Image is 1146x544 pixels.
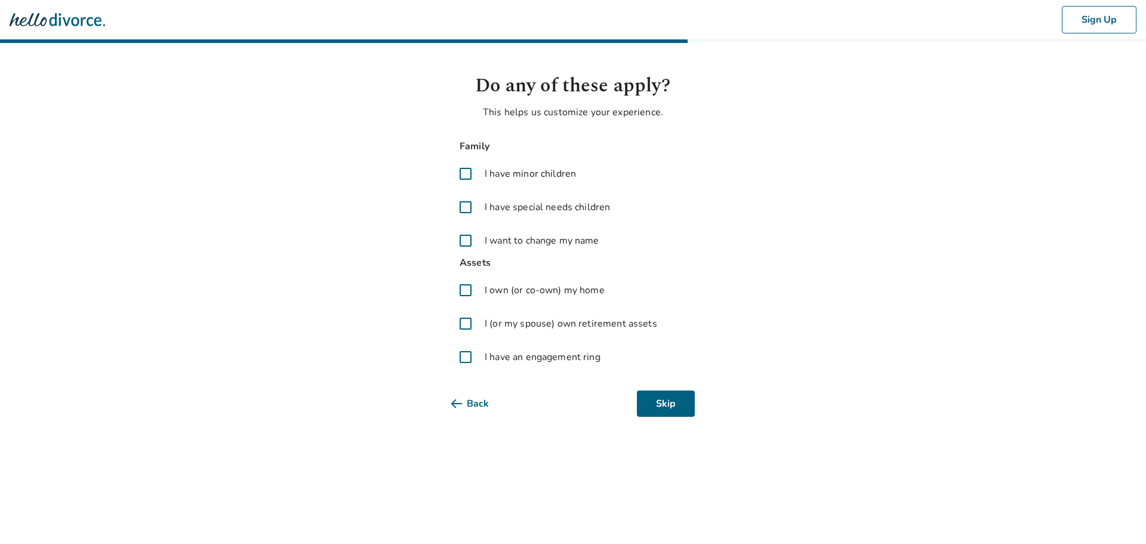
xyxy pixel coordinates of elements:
span: I have an engagement ring [485,350,600,364]
button: Sign Up [1062,6,1136,33]
button: Skip [637,391,695,417]
span: I own (or co-own) my home [485,283,605,297]
span: I have special needs children [485,200,610,214]
p: This helps us customize your experience. [451,105,695,119]
button: Back [451,391,508,417]
span: I have minor children [485,167,576,181]
span: I (or my spouse) own retirement assets [485,316,657,331]
h1: Do any of these apply? [451,72,695,100]
span: Assets [451,255,695,271]
span: Family [451,139,695,155]
span: I want to change my name [485,233,599,248]
img: Hello Divorce Logo [10,8,105,32]
iframe: Chat Widget [1086,487,1146,544]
